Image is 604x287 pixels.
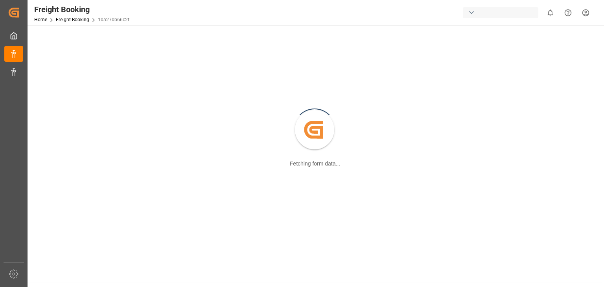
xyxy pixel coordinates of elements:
div: Fetching form data... [290,160,340,168]
button: Help Center [559,4,577,22]
a: Home [34,17,47,22]
a: Freight Booking [56,17,89,22]
button: show 0 new notifications [541,4,559,22]
div: Freight Booking [34,4,129,15]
